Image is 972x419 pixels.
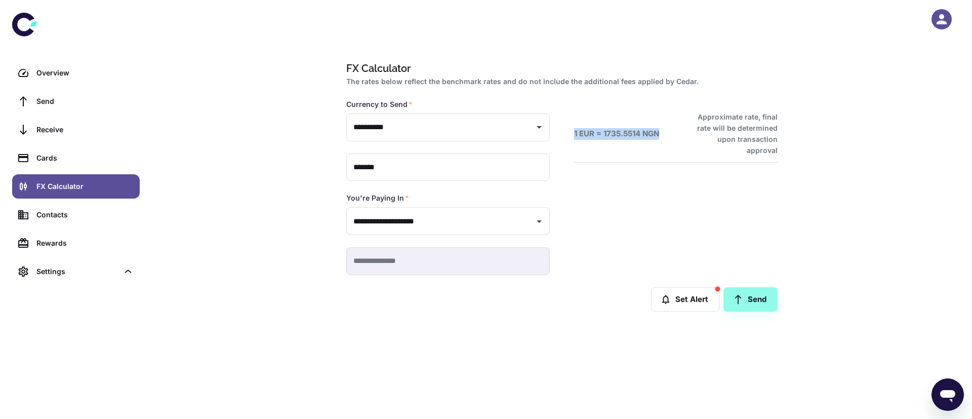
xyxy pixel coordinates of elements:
[12,146,140,170] a: Cards
[12,89,140,113] a: Send
[12,231,140,255] a: Rewards
[12,61,140,85] a: Overview
[532,120,546,134] button: Open
[651,287,719,312] button: Set Alert
[36,96,134,107] div: Send
[532,214,546,228] button: Open
[36,238,134,249] div: Rewards
[36,124,134,135] div: Receive
[12,259,140,284] div: Settings
[12,174,140,199] a: FX Calculator
[36,209,134,220] div: Contacts
[723,287,778,312] a: Send
[36,181,134,192] div: FX Calculator
[36,67,134,79] div: Overview
[574,128,659,140] h6: 1 EUR = 1735.5514 NGN
[36,153,134,164] div: Cards
[346,61,774,76] h1: FX Calculator
[346,99,413,109] label: Currency to Send
[346,193,409,203] label: You're Paying In
[686,111,778,156] h6: Approximate rate, final rate will be determined upon transaction approval
[931,378,964,411] iframe: Button to launch messaging window
[36,266,118,277] div: Settings
[12,118,140,142] a: Receive
[12,203,140,227] a: Contacts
